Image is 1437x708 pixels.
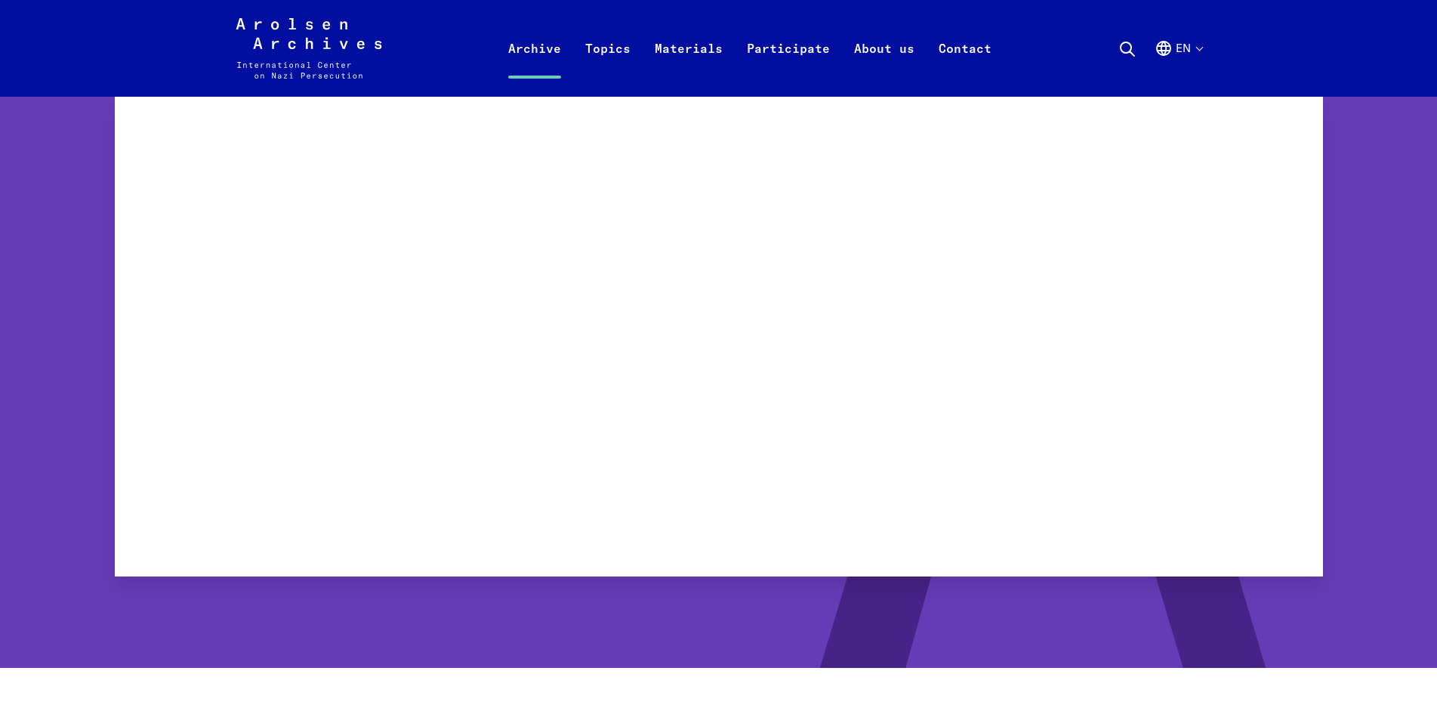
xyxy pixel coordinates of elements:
[735,36,842,97] a: Participate
[842,36,927,97] a: About us
[643,36,735,97] a: Materials
[927,36,1004,97] a: Contact
[573,36,643,97] a: Topics
[496,18,1004,79] nav: Primary
[496,36,573,97] a: Archive
[1155,39,1202,94] button: English, language selection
